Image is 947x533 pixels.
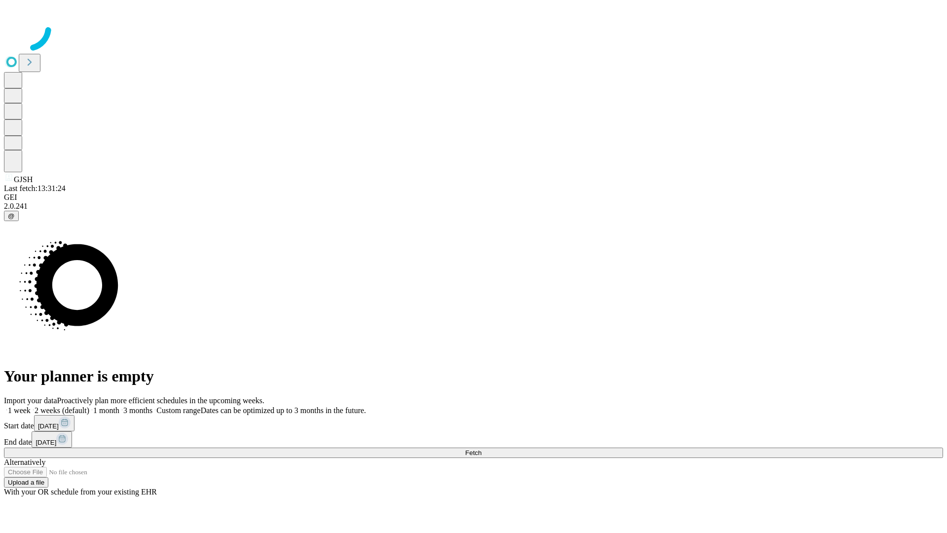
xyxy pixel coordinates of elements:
[123,406,152,415] span: 3 months
[4,184,66,192] span: Last fetch: 13:31:24
[34,415,74,431] button: [DATE]
[4,211,19,221] button: @
[4,477,48,488] button: Upload a file
[465,449,481,457] span: Fetch
[4,396,57,405] span: Import your data
[32,431,72,448] button: [DATE]
[8,212,15,220] span: @
[57,396,264,405] span: Proactively plan more efficient schedules in the upcoming weeks.
[93,406,119,415] span: 1 month
[201,406,366,415] span: Dates can be optimized up to 3 months in the future.
[4,202,943,211] div: 2.0.241
[35,406,89,415] span: 2 weeks (default)
[4,458,45,466] span: Alternatively
[156,406,200,415] span: Custom range
[4,488,157,496] span: With your OR schedule from your existing EHR
[4,431,943,448] div: End date
[4,193,943,202] div: GEI
[38,422,59,430] span: [DATE]
[8,406,31,415] span: 1 week
[4,367,943,385] h1: Your planner is empty
[14,175,33,184] span: GJSH
[4,448,943,458] button: Fetch
[36,439,56,446] span: [DATE]
[4,415,943,431] div: Start date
